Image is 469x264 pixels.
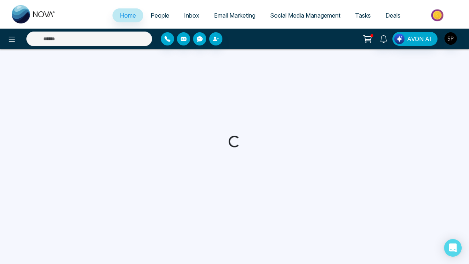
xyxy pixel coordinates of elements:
a: Inbox [177,8,207,22]
a: Deals [378,8,408,22]
a: Social Media Management [263,8,348,22]
div: Open Intercom Messenger [444,239,462,257]
a: Tasks [348,8,378,22]
a: People [143,8,177,22]
span: Inbox [184,12,199,19]
img: User Avatar [444,32,457,45]
a: Email Marketing [207,8,263,22]
span: Home [120,12,136,19]
img: Lead Flow [394,34,405,44]
span: Tasks [355,12,371,19]
button: AVON AI [392,32,437,46]
span: Social Media Management [270,12,340,19]
span: Email Marketing [214,12,255,19]
span: Deals [385,12,400,19]
span: People [151,12,169,19]
span: AVON AI [407,34,431,43]
img: Nova CRM Logo [12,5,56,23]
a: Home [112,8,143,22]
img: Market-place.gif [411,7,465,23]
